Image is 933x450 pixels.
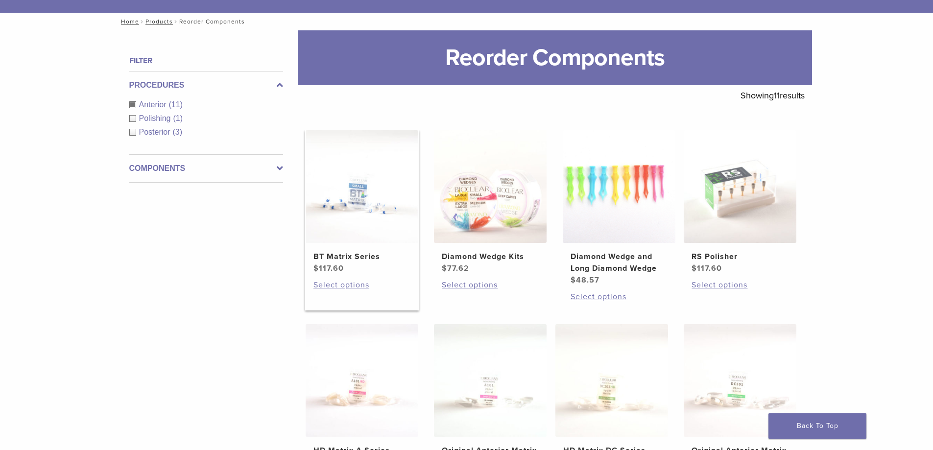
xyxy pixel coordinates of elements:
[129,79,283,91] label: Procedures
[442,251,539,262] h2: Diamond Wedge Kits
[571,251,668,274] h2: Diamond Wedge and Long Diamond Wedge
[433,130,548,274] a: Diamond Wedge KitsDiamond Wedge Kits $77.62
[139,128,173,136] span: Posterior
[145,18,173,25] a: Products
[305,130,419,274] a: BT Matrix SeriesBT Matrix Series $117.60
[313,263,319,273] span: $
[563,130,675,243] img: Diamond Wedge and Long Diamond Wedge
[129,55,283,67] h4: Filter
[173,19,179,24] span: /
[774,90,780,101] span: 11
[555,324,668,437] img: HD Matrix DC Series
[562,130,676,286] a: Diamond Wedge and Long Diamond WedgeDiamond Wedge and Long Diamond Wedge $48.57
[692,263,722,273] bdi: 117.60
[768,413,866,439] a: Back To Top
[684,324,796,437] img: Original Anterior Matrix - DC Series
[692,263,697,273] span: $
[139,100,169,109] span: Anterior
[571,275,576,285] span: $
[298,30,812,85] h1: Reorder Components
[173,114,183,122] span: (1)
[173,128,183,136] span: (3)
[434,130,547,243] img: Diamond Wedge Kits
[442,279,539,291] a: Select options for “Diamond Wedge Kits”
[442,263,447,273] span: $
[741,85,805,106] p: Showing results
[306,324,418,437] img: HD Matrix A Series
[129,163,283,174] label: Components
[442,263,469,273] bdi: 77.62
[684,130,796,243] img: RS Polisher
[139,19,145,24] span: /
[692,279,789,291] a: Select options for “RS Polisher”
[692,251,789,262] h2: RS Polisher
[683,130,797,274] a: RS PolisherRS Polisher $117.60
[139,114,173,122] span: Polishing
[306,130,418,243] img: BT Matrix Series
[434,324,547,437] img: Original Anterior Matrix - A Series
[313,279,410,291] a: Select options for “BT Matrix Series”
[313,251,410,262] h2: BT Matrix Series
[118,18,139,25] a: Home
[571,291,668,303] a: Select options for “Diamond Wedge and Long Diamond Wedge”
[571,275,599,285] bdi: 48.57
[114,13,819,30] nav: Reorder Components
[313,263,344,273] bdi: 117.60
[169,100,183,109] span: (11)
